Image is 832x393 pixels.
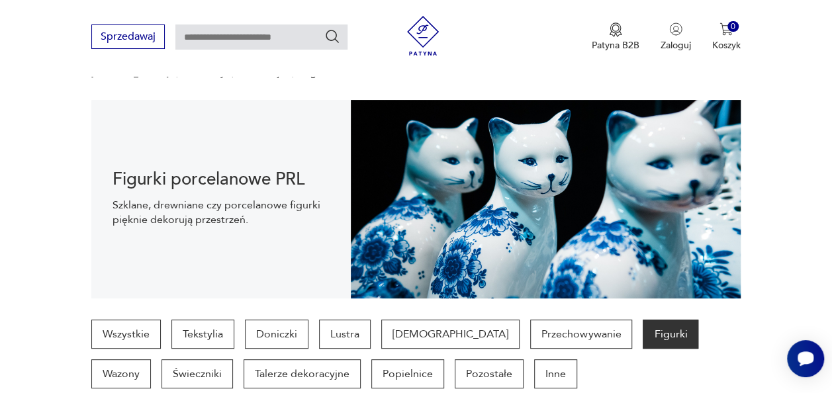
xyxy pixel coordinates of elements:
h1: Figurki porcelanowe PRL [113,171,330,187]
iframe: Smartsupp widget button [787,340,824,377]
a: [DOMAIN_NAME] [91,68,169,79]
img: Ikonka użytkownika [669,22,682,36]
button: Szukaj [324,28,340,44]
a: Produkty [187,68,225,79]
p: Koszyk [712,39,741,52]
button: Sprzedawaj [91,24,165,49]
p: Patyna B2B [592,39,639,52]
a: Figurki [643,320,698,349]
img: Ikona medalu [609,22,622,37]
a: Inne [534,359,577,388]
a: Lustra [319,320,371,349]
a: Popielnice [371,359,444,388]
p: Figurki [303,68,332,79]
a: [DEMOGRAPHIC_DATA] [381,320,520,349]
p: Zaloguj [661,39,691,52]
img: Ikona koszyka [719,22,733,36]
button: 0Koszyk [712,22,741,52]
a: Sprzedawaj [91,33,165,42]
a: Ikona medaluPatyna B2B [592,22,639,52]
a: Przechowywanie [530,320,632,349]
img: Figurki vintage [351,100,740,298]
a: Świeczniki [162,359,233,388]
a: Talerze dekoracyjne [244,359,361,388]
button: Patyna B2B [592,22,639,52]
p: Szklane, drewniane czy porcelanowe figurki pięknie dekorują przestrzeń. [113,198,330,227]
button: Zaloguj [661,22,691,52]
a: Wazony [91,359,151,388]
a: Pozostałe [455,359,524,388]
a: Doniczki [245,320,308,349]
img: Patyna - sklep z meblami i dekoracjami vintage [403,16,443,56]
a: Tekstylia [171,320,234,349]
a: Dekoracje [243,68,285,79]
div: 0 [727,21,739,32]
a: Wszystkie [91,320,161,349]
